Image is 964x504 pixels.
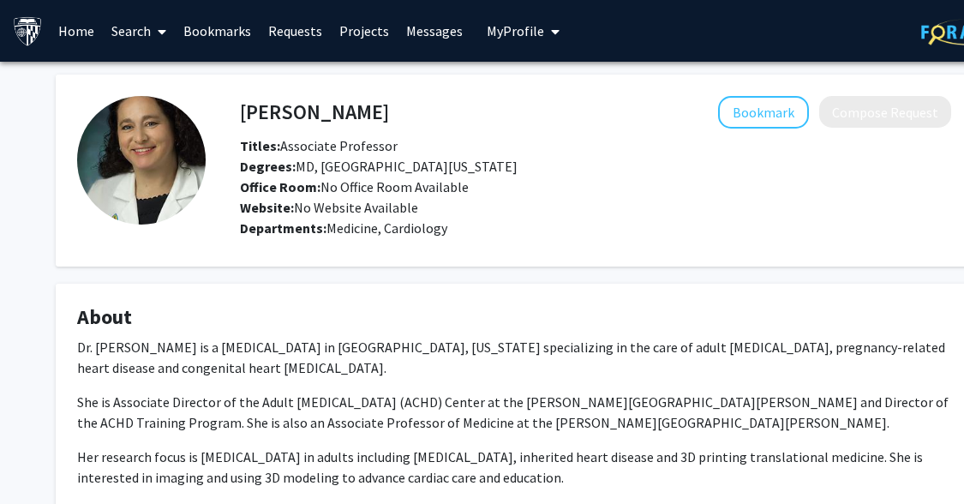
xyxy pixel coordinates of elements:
[77,305,951,330] h4: About
[240,96,389,128] h4: [PERSON_NAME]
[240,178,320,195] b: Office Room:
[240,219,326,237] b: Departments:
[175,1,260,61] a: Bookmarks
[331,1,398,61] a: Projects
[240,158,296,175] b: Degrees:
[240,178,469,195] span: No Office Room Available
[13,16,43,46] img: Johns Hopkins University Logo
[77,392,951,433] p: She is Associate Director of the Adult [MEDICAL_DATA] (ACHD) Center at the [PERSON_NAME][GEOGRAPH...
[819,96,951,128] button: Compose Request to Stacy Fisher
[260,1,331,61] a: Requests
[77,337,951,378] p: Dr. [PERSON_NAME] is a [MEDICAL_DATA] in [GEOGRAPHIC_DATA], [US_STATE] specializing in the care o...
[326,219,447,237] span: Medicine, Cardiology
[398,1,471,61] a: Messages
[487,22,544,39] span: My Profile
[240,137,280,154] b: Titles:
[240,199,294,216] b: Website:
[77,447,951,488] p: Her research focus is [MEDICAL_DATA] in adults including [MEDICAL_DATA], inherited heart disease ...
[240,158,518,175] span: MD, [GEOGRAPHIC_DATA][US_STATE]
[240,199,418,216] span: No Website Available
[50,1,103,61] a: Home
[77,96,206,225] img: Profile Picture
[240,137,398,154] span: Associate Professor
[718,96,809,129] button: Add Stacy Fisher to Bookmarks
[13,427,73,491] iframe: Chat
[103,1,175,61] a: Search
